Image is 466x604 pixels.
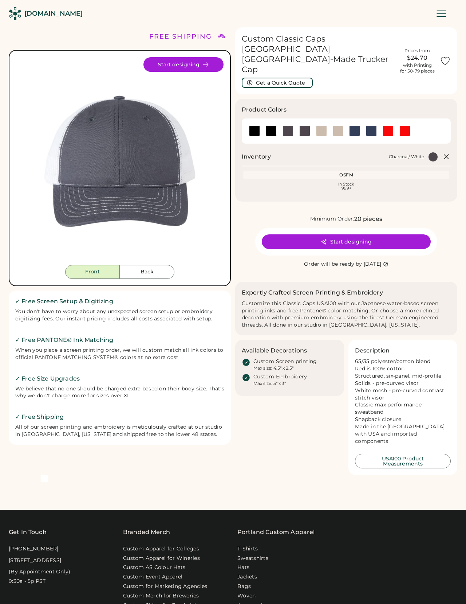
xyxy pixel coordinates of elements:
[253,373,307,381] div: Custom Embroidery
[400,62,435,74] div: with Printing for 50-79 pieces
[355,454,451,468] button: USA100 Product Measurements
[316,126,327,137] div: Khaki
[242,34,395,75] h1: Custom Classic Caps [GEOGRAPHIC_DATA] [GEOGRAPHIC_DATA]-Made Trucker Cap
[16,57,224,265] img: USA100 - Charcoal/ White Front Image
[242,300,451,329] div: Customize this Classic Caps USA100 with our Japanese water-based screen printing inks and free Pa...
[242,288,383,297] h2: Expertly Crafted Screen Printing & Embroidery
[354,215,382,223] div: 20 pieces
[253,365,293,371] div: Max size: 4.5" x 2.5"
[242,152,271,161] h2: Inventory
[349,126,360,137] div: Navy
[399,126,410,137] img: Red/ White Swatch Image
[123,528,170,537] div: Branded Merch
[9,557,61,564] div: [STREET_ADDRESS]
[149,32,212,42] div: FREE SHIPPING
[299,126,310,137] img: Charcoal/ White Swatch Image
[16,57,224,265] div: USA100 Style Image
[237,564,249,571] a: Hats
[399,54,435,62] div: $24.70
[9,528,47,537] div: Get In Touch
[242,346,307,355] h3: Available Decorations
[333,126,344,137] img: Khaki/ White Swatch Image
[366,126,377,137] img: Navy/ White Swatch Image
[123,555,200,562] a: Custom Apparel for Wineries
[383,126,394,137] div: Red
[143,57,224,72] button: Start designing
[366,126,377,137] div: Navy/ White
[15,424,224,438] div: All of our screen printing and embroidery is meticulously crafted at our studio in [GEOGRAPHIC_DA...
[123,545,199,553] a: Custom Apparel for Colleges
[333,126,344,137] div: Khaki/ White
[242,105,287,114] h3: Product Colors
[245,182,448,190] div: In Stock 999+
[249,126,260,137] div: Black
[9,578,46,585] div: 9:30a - 5p PST
[15,413,224,421] h2: ✓ Free Shipping
[9,7,21,20] img: Rendered Logo - Screens
[242,78,313,88] button: Get a Quick Quote
[245,172,448,178] div: OSFM
[355,358,451,445] div: 65/35 polyester/cotton blend Red is 100% cotton Structured, six-panel, mid-profile Solids - pre-c...
[253,381,286,386] div: Max size: 5" x 3"
[237,592,256,600] a: Woven
[15,374,224,383] h2: ✓ Free Size Upgrades
[349,126,360,137] img: Navy Swatch Image
[355,346,390,355] h3: Description
[266,126,277,137] img: Black/ White Swatch Image
[9,568,70,576] div: (By Appointment Only)
[120,265,174,279] button: Back
[283,126,293,137] img: Charcoal Swatch Image
[364,261,382,268] div: [DATE]
[237,573,257,581] a: Jackets
[24,9,83,18] div: [DOMAIN_NAME]
[15,347,224,361] div: When you place a screen printing order, we will custom match all ink colors to official PANTONE M...
[253,358,317,365] div: Custom Screen printing
[237,528,315,537] a: Portland Custom Apparel
[65,265,120,279] button: Front
[15,385,224,400] div: We believe that no one should be charged extra based on their body size. That's why we don't char...
[383,126,394,137] img: Red Swatch Image
[9,545,59,553] div: [PHONE_NUMBER]
[262,234,431,249] button: Start designing
[266,126,277,137] div: Black/ White
[15,308,224,323] div: You don't have to worry about any unexpected screen setup or embroidery digitizing fees. Our inst...
[237,555,268,562] a: Sweatshirts
[316,126,327,137] img: Khaki Swatch Image
[15,336,224,344] h2: ✓ Free PANTONE® Ink Matching
[299,126,310,137] div: Charcoal/ White
[15,297,224,306] h2: ✓ Free Screen Setup & Digitizing
[310,215,354,223] div: Minimum Order:
[404,48,430,54] div: Prices from
[123,573,182,581] a: Custom Event Apparel
[389,154,424,160] div: Charcoal/ White
[283,126,293,137] div: Charcoal
[399,126,410,137] div: Red/ White
[249,126,260,137] img: Black Swatch Image
[123,564,185,571] a: Custom AS Colour Hats
[123,592,199,600] a: Custom Merch for Breweries
[237,583,251,590] a: Bags
[123,583,207,590] a: Custom for Marketing Agencies
[237,545,258,553] a: T-Shirts
[304,261,362,268] div: Order will be ready by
